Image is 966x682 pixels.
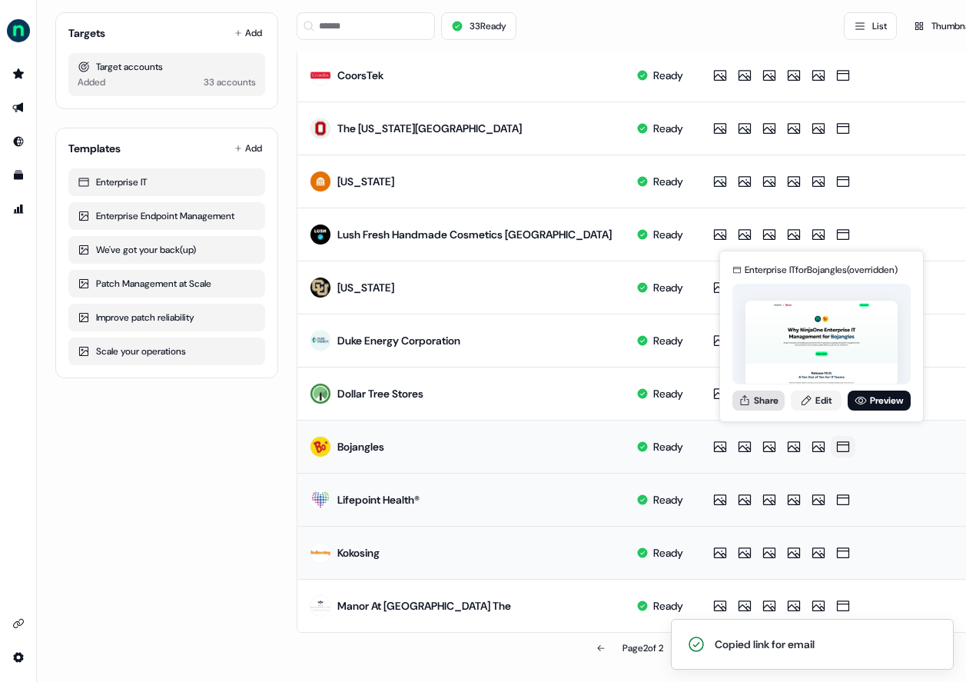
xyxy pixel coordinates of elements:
div: Target accounts [78,59,256,75]
div: Ready [653,333,683,348]
button: Add [231,138,265,159]
div: Scale your operations [78,344,256,359]
div: Enterprise IT [78,175,256,190]
div: Dollar Tree Stores [337,386,423,401]
div: Ready [653,598,683,614]
div: 33 accounts [204,75,256,90]
div: Copied link for email [715,637,815,652]
div: [US_STATE] [337,174,394,189]
div: Targets [68,25,105,41]
a: Go to integrations [6,611,31,636]
div: Enterprise IT for Bojangles (overridden) [745,262,898,278]
div: Enterprise Endpoint Management [78,208,256,224]
div: Duke Energy Corporation [337,333,460,348]
div: Ready [653,174,683,189]
img: asset preview [745,301,898,386]
a: Preview [848,391,911,411]
div: Ready [653,227,683,242]
div: Ready [653,545,683,561]
a: Go to Inbound [6,129,31,154]
a: Go to templates [6,163,31,188]
div: Added [78,75,105,90]
div: Lush Fresh Handmade Cosmetics [GEOGRAPHIC_DATA] [337,227,612,242]
button: List [844,12,897,40]
div: Patch Management at Scale [78,276,256,291]
button: 33Ready [441,12,516,40]
div: Ready [653,121,683,136]
div: Bojangles [337,439,384,454]
div: Ready [653,68,683,83]
div: Lifepoint Health® [337,492,420,507]
div: Page 2 of 2 [622,640,663,656]
div: Ready [653,386,683,401]
button: Add [231,22,265,44]
div: Manor At [GEOGRAPHIC_DATA] The [337,598,511,614]
a: Go to integrations [6,645,31,670]
div: [US_STATE] [337,280,394,295]
div: Kokosing [337,545,380,561]
div: CoorsTek [337,68,383,83]
div: Improve patch reliability [78,310,256,325]
div: The [US_STATE][GEOGRAPHIC_DATA] [337,121,522,136]
a: Go to prospects [6,62,31,86]
a: Edit [791,391,842,411]
div: Ready [653,492,683,507]
div: Templates [68,141,121,156]
a: Go to attribution [6,197,31,221]
a: Go to outbound experience [6,95,31,120]
div: Ready [653,280,683,295]
div: Ready [653,439,683,454]
div: We've got your back(up) [78,242,256,258]
button: Share [732,391,785,411]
